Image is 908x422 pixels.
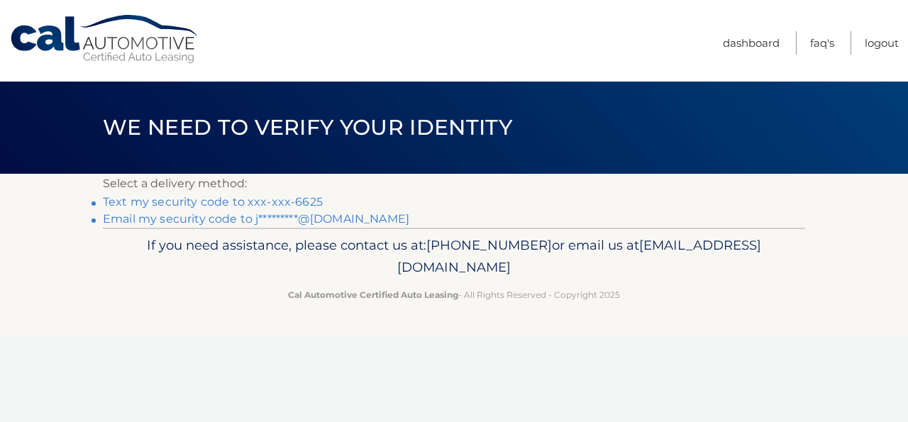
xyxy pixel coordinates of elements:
[112,234,796,279] p: If you need assistance, please contact us at: or email us at
[103,174,805,194] p: Select a delivery method:
[723,31,780,55] a: Dashboard
[112,287,796,302] p: - All Rights Reserved - Copyright 2025
[810,31,834,55] a: FAQ's
[9,14,201,65] a: Cal Automotive
[103,212,409,226] a: Email my security code to j*********@[DOMAIN_NAME]
[103,114,512,140] span: We need to verify your identity
[103,195,323,209] a: Text my security code to xxx-xxx-6625
[426,237,552,253] span: [PHONE_NUMBER]
[865,31,899,55] a: Logout
[288,289,458,300] strong: Cal Automotive Certified Auto Leasing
